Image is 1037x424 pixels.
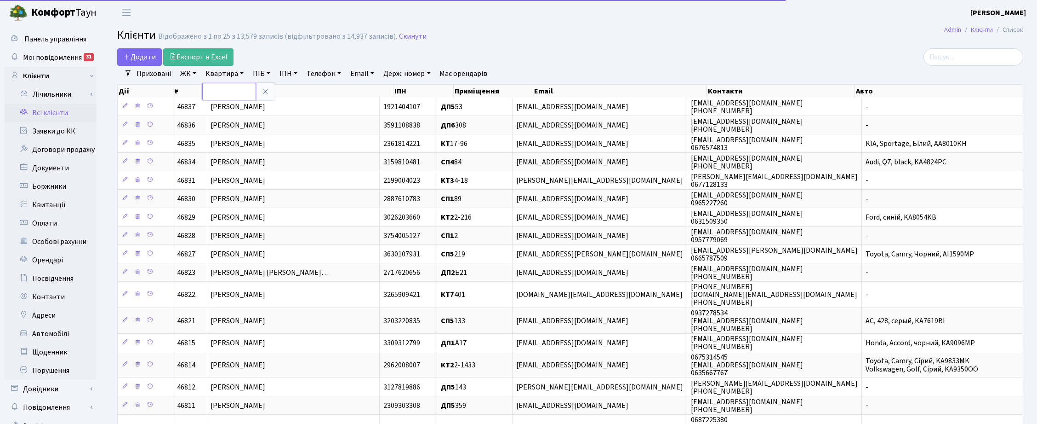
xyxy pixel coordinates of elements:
span: 2309303308 [383,401,420,411]
b: КТ [441,139,450,149]
span: 46823 [177,267,195,278]
span: [EMAIL_ADDRESS][DOMAIN_NAME] [516,212,628,222]
span: 2887610783 [383,194,420,204]
span: Toyota, Camry, Сірий, KA9833MK Volkswagen, Golf, Сірий, KA9350OO [866,356,978,374]
b: КТ3 [441,175,454,186]
span: [PERSON_NAME] [211,249,266,259]
span: 46811 [177,401,195,411]
b: СП5 [441,316,454,326]
span: [EMAIL_ADDRESS][DOMAIN_NAME] [516,401,628,411]
th: ІПН [393,85,454,98]
a: Орендарі [5,251,97,269]
span: [EMAIL_ADDRESS][DOMAIN_NAME] [516,360,628,370]
li: Список [993,25,1023,35]
span: 46812 [177,382,195,392]
a: Порушення [5,361,97,380]
span: [EMAIL_ADDRESS][DOMAIN_NAME] [516,267,628,278]
span: 46836 [177,120,195,130]
a: Всі клієнти [5,104,97,122]
span: 46837 [177,102,195,112]
span: - [866,194,868,204]
span: [PERSON_NAME] [211,139,266,149]
span: [PERSON_NAME] [211,175,266,186]
span: [PERSON_NAME] [211,290,266,300]
span: [PERSON_NAME] [211,157,266,167]
span: [EMAIL_ADDRESS][DOMAIN_NAME] [PHONE_NUMBER] [691,116,803,134]
span: 46827 [177,249,195,259]
a: Квитанції [5,196,97,214]
b: ДП6 [441,120,455,130]
span: 2962008007 [383,360,420,370]
b: ДП2 [441,267,455,278]
span: [EMAIL_ADDRESS][DOMAIN_NAME] [516,120,628,130]
span: Мої повідомлення [23,52,82,63]
b: КТ7 [441,290,454,300]
span: KIA, Sportage, Білий, АА8010КН [866,139,967,149]
span: 2717620656 [383,267,420,278]
a: Експорт в Excel [163,48,234,66]
a: Держ. номер [380,66,434,81]
span: 46829 [177,212,195,222]
span: 3754005127 [383,231,420,241]
span: 1921404107 [383,102,420,112]
span: - [866,382,868,392]
span: - [866,267,868,278]
div: Відображено з 1 по 25 з 13,579 записів (відфільтровано з 14,937 записів). [158,32,397,41]
span: [EMAIL_ADDRESS][DOMAIN_NAME] [516,231,628,241]
span: [PERSON_NAME] [211,338,266,348]
span: 46815 [177,338,195,348]
span: Honda, Accord, чорний, КА9096МР [866,338,975,348]
b: СП4 [441,157,454,167]
span: [PERSON_NAME][EMAIL_ADDRESS][DOMAIN_NAME] [PHONE_NUMBER] [691,378,858,396]
span: 3309312799 [383,338,420,348]
span: [PERSON_NAME] [211,212,266,222]
a: Договори продажу [5,140,97,159]
span: - [866,102,868,112]
span: [EMAIL_ADDRESS][PERSON_NAME][DOMAIN_NAME] 0665787509 [691,245,858,263]
span: 3203220835 [383,316,420,326]
span: [PERSON_NAME][EMAIL_ADDRESS][DOMAIN_NAME] 0677128133 [691,172,858,190]
a: Контакти [5,288,97,306]
span: Audi, Q7, black, KA4824PC [866,157,946,167]
span: 2361814221 [383,139,420,149]
span: 17-96 [441,139,467,149]
span: [EMAIL_ADDRESS][DOMAIN_NAME] [516,338,628,348]
span: [EMAIL_ADDRESS][DOMAIN_NAME] [516,102,628,112]
b: ДП1 [441,338,455,348]
span: [PERSON_NAME] [211,102,266,112]
a: Оплати [5,214,97,232]
span: 3265909421 [383,290,420,300]
a: Додати [117,48,162,66]
th: ПІБ [209,85,393,98]
span: Таун [31,5,97,21]
span: 53 [441,102,462,112]
span: 3026203660 [383,212,420,222]
a: Приховані [133,66,175,81]
a: Має орендарів [436,66,491,81]
th: Приміщення [454,85,533,98]
span: 2-216 [441,212,472,222]
a: Документи [5,159,97,177]
input: Пошук... [923,48,1023,66]
span: 401 [441,290,465,300]
span: [EMAIL_ADDRESS][DOMAIN_NAME] 0957779069 [691,227,803,245]
span: [EMAIL_ADDRESS][DOMAIN_NAME] [516,157,628,167]
span: [EMAIL_ADDRESS][DOMAIN_NAME] [516,139,628,149]
a: Адреси [5,306,97,325]
span: Ford, синій, KA8054KB [866,212,936,222]
span: Клієнти [117,27,156,43]
th: Email [533,85,707,98]
b: СП1 [441,194,454,204]
span: 143 [441,382,466,392]
span: 2-1433 [441,360,475,370]
span: 46834 [177,157,195,167]
span: [EMAIL_ADDRESS][DOMAIN_NAME] [516,194,628,204]
a: Мої повідомлення31 [5,48,97,67]
a: Щоденник [5,343,97,361]
span: - [866,231,868,241]
span: [PERSON_NAME] [211,382,266,392]
span: - [866,290,868,300]
div: 31 [84,53,94,61]
span: 3591108838 [383,120,420,130]
a: Боржники [5,177,97,196]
